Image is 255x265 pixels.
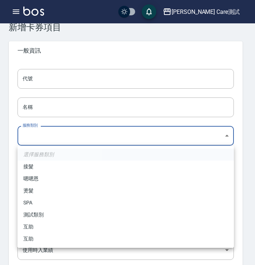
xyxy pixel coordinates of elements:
li: SPA [17,197,234,209]
li: 嗯嗯恩 [17,173,234,185]
li: 測試類別 [17,209,234,221]
li: 互助 [17,233,234,245]
li: 互助 [17,221,234,233]
li: 接髮 [17,161,234,173]
li: 燙髮 [17,185,234,197]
